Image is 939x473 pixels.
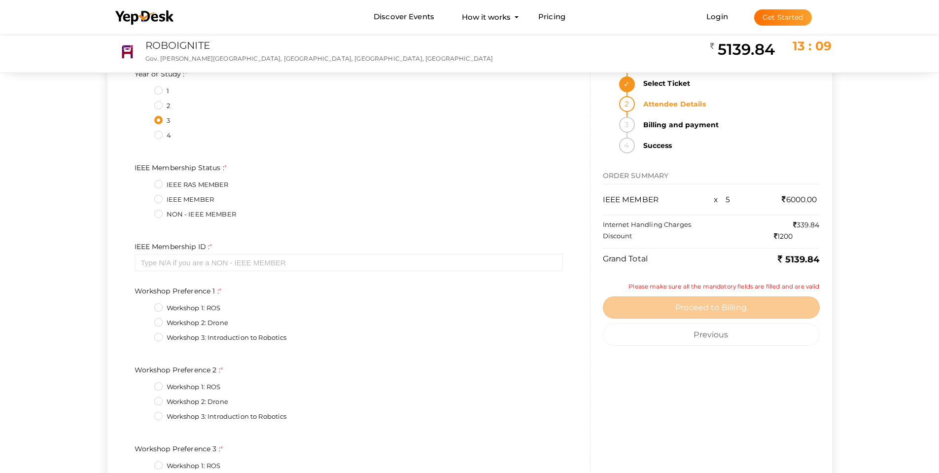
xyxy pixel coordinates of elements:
[154,461,221,471] label: Workshop 1: ROS
[778,254,819,265] b: 5139.84
[706,12,728,21] a: Login
[154,382,221,392] label: Workshop 1: ROS
[637,96,820,112] strong: Attendee Details
[675,303,747,312] span: Proceed to Billing
[135,242,212,252] label: IEEE Membership ID :
[145,39,210,51] a: ROBOIGNITE
[135,444,223,454] label: Workshop Preference 3 :
[459,8,514,26] button: How it works
[603,195,659,204] span: IEEE MEMBER
[603,324,820,346] button: Previous
[637,117,820,133] strong: Billing and payment
[154,397,228,407] label: Workshop 2: Drone
[603,220,692,229] label: Internet Handling Charges
[637,75,820,91] strong: Select Ticket
[774,231,793,241] label: 1200
[135,163,227,173] label: IEEE Membership Status :
[637,138,820,153] strong: Success
[154,210,236,219] label: NON - IEEE MEMBER
[538,8,565,26] a: Pricing
[117,41,139,63] img: RSPMBPJE_small.png
[754,9,812,26] button: Get Started
[154,195,214,205] label: IEEE MEMBER
[154,101,170,111] label: 2
[154,333,287,343] label: Workshop 3: Introduction to Robotics
[374,8,434,26] a: Discover Events
[782,195,817,204] span: 6000.00
[603,296,820,319] button: Proceed to Billing
[135,254,563,271] input: Type N/A if you are a NON - IEEE MEMBER
[793,38,832,53] span: 13 : 09
[628,282,819,296] small: Please make sure all the mandatory fields are filled and are valid
[135,69,187,79] label: Year of Study :
[710,39,775,59] h2: 5139.84
[603,231,632,241] label: Discount
[603,171,669,180] span: ORDER SUMMARY
[154,131,171,141] label: 4
[793,220,820,230] label: 339.84
[154,318,228,328] label: Workshop 2: Drone
[154,180,229,190] label: IEEE RAS MEMBER
[154,86,169,96] label: 1
[154,303,221,313] label: Workshop 1: ROS
[154,116,170,126] label: 3
[145,54,615,63] p: Gov. [PERSON_NAME][GEOGRAPHIC_DATA], [GEOGRAPHIC_DATA], [GEOGRAPHIC_DATA], [GEOGRAPHIC_DATA]
[603,254,648,265] label: Grand Total
[154,412,287,422] label: Workshop 3: Introduction to Robotics
[135,365,223,375] label: Workshop Preference 2 :
[135,286,221,296] label: Workshop Preference 1 :
[714,195,730,204] span: x 5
